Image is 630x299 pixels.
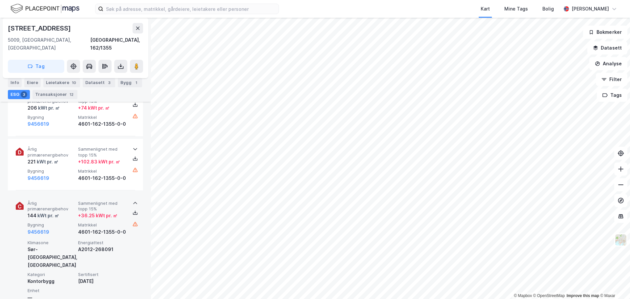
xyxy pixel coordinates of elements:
iframe: Chat Widget [597,267,630,299]
div: Info [8,78,22,87]
div: Mine Tags [504,5,528,13]
button: 9456619 [28,120,49,128]
span: Bygning [28,168,75,174]
span: Sammenlignet med topp 15% [78,146,126,158]
span: Matrikkel [78,168,126,174]
span: Sertifisert [78,272,126,277]
span: Energiattest [78,240,126,246]
div: + 36.25 kWt pr. ㎡ [78,212,117,220]
div: Transaksjoner [32,90,77,99]
a: Mapbox [514,293,532,298]
div: + 102.83 kWt pr. ㎡ [78,158,120,166]
span: Bygning [28,115,75,120]
div: + 74 kWt pr. ㎡ [78,104,110,112]
div: 3 [21,91,27,98]
div: 221 [28,158,58,166]
div: 3 [106,79,113,86]
button: Bokmerker [583,26,627,39]
div: 1 [133,79,139,86]
div: [DATE] [78,277,126,285]
a: OpenStreetMap [533,293,565,298]
div: [GEOGRAPHIC_DATA], 162/1355 [90,36,143,52]
div: Eiere [24,78,41,87]
div: 4601-162-1355-0-0 [78,120,126,128]
div: kWt pr. ㎡ [37,104,60,112]
span: Matrikkel [78,115,126,120]
img: Z [615,234,627,246]
div: Kart [481,5,490,13]
div: Kontorbygg [28,277,75,285]
button: 9456619 [28,228,49,236]
div: 144 [28,212,59,220]
div: 4601-162-1355-0-0 [78,174,126,182]
div: Bygg [118,78,142,87]
div: [STREET_ADDRESS] [8,23,72,33]
div: 5009, [GEOGRAPHIC_DATA], [GEOGRAPHIC_DATA] [8,36,90,52]
button: Tags [597,89,627,102]
div: 4601-162-1355-0-0 [78,228,126,236]
img: logo.f888ab2527a4732fd821a326f86c7f29.svg [10,3,79,14]
div: Sør-[GEOGRAPHIC_DATA], [GEOGRAPHIC_DATA] [28,246,75,269]
button: Tag [8,60,64,73]
span: Kategori [28,272,75,277]
div: ESG [8,90,30,99]
div: 10 [71,79,77,86]
div: Bolig [542,5,554,13]
span: Sammenlignet med topp 15% [78,201,126,212]
button: Filter [596,73,627,86]
span: Klimasone [28,240,75,246]
div: kWt pr. ㎡ [36,158,58,166]
span: Årlig primærenergibehov [28,146,75,158]
div: Kontrollprogram for chat [597,267,630,299]
span: Matrikkel [78,222,126,228]
input: Søk på adresse, matrikkel, gårdeiere, leietakere eller personer [103,4,279,14]
button: 9456619 [28,174,49,182]
div: 206 [28,104,60,112]
div: [PERSON_NAME] [572,5,609,13]
span: Årlig primærenergibehov [28,201,75,212]
div: Datasett [83,78,115,87]
div: kWt pr. ㎡ [36,212,59,220]
button: Analyse [589,57,627,70]
a: Improve this map [567,293,599,298]
span: Bygning [28,222,75,228]
span: Enhet [28,288,75,293]
div: 12 [68,91,75,98]
button: Datasett [587,41,627,54]
div: A2012-268091 [78,246,126,253]
div: Leietakere [43,78,80,87]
